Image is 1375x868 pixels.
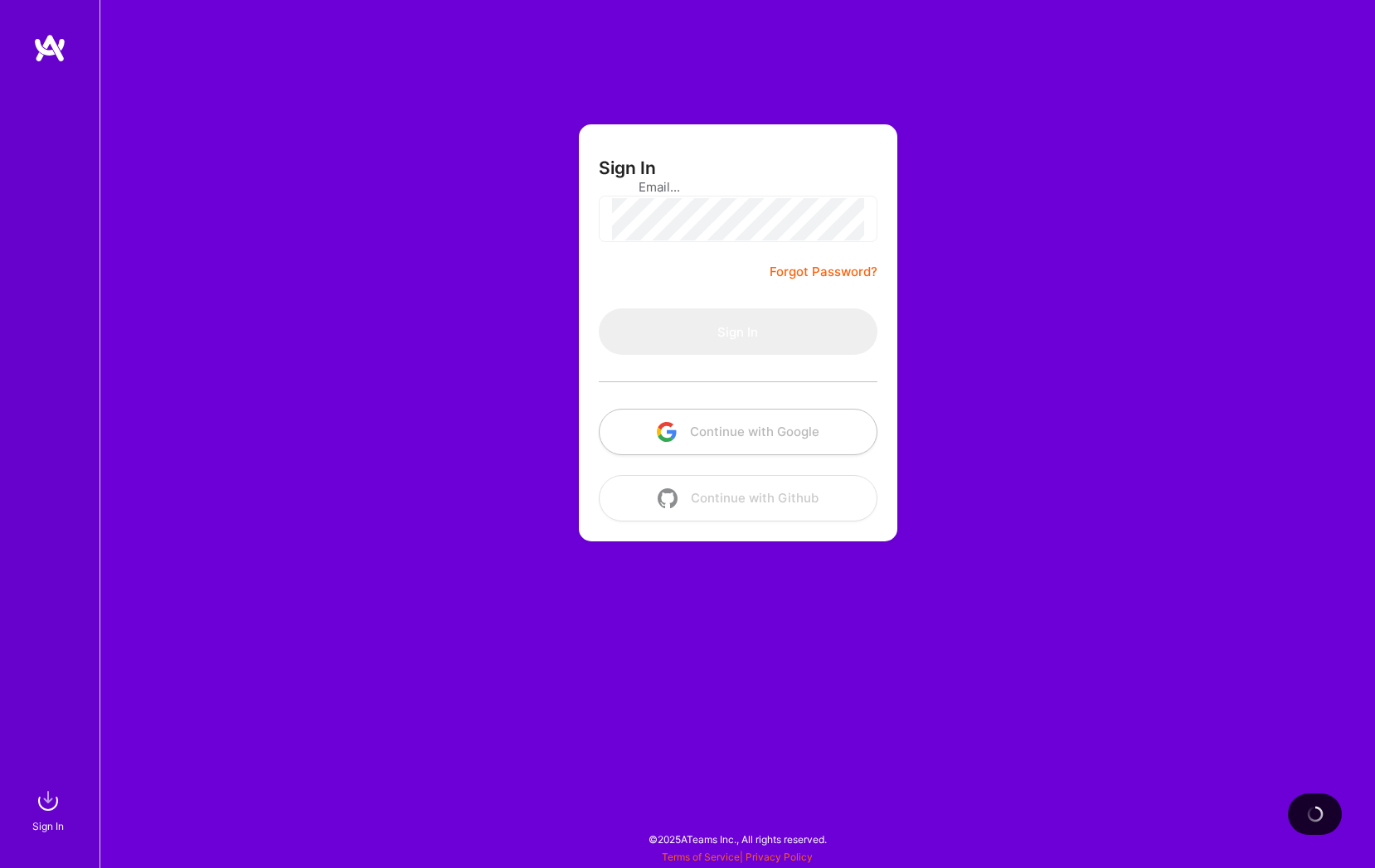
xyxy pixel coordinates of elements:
[658,488,678,508] img: icon
[662,851,740,863] a: Terms of Service
[33,33,66,63] img: logo
[599,409,877,455] button: Continue with Google
[32,817,64,835] div: Sign In
[100,818,1375,860] div: © 2025 ATeams Inc., All rights reserved.
[599,158,656,178] h3: Sign In
[599,308,877,355] button: Sign In
[746,851,813,863] a: Privacy Policy
[35,784,65,835] a: sign inSign In
[639,166,838,208] input: Email...
[1307,806,1324,822] img: loading
[599,475,877,521] button: Continue with Github
[657,422,677,442] img: icon
[32,784,65,817] img: sign in
[770,262,877,282] a: Forgot Password?
[662,851,813,863] span: |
